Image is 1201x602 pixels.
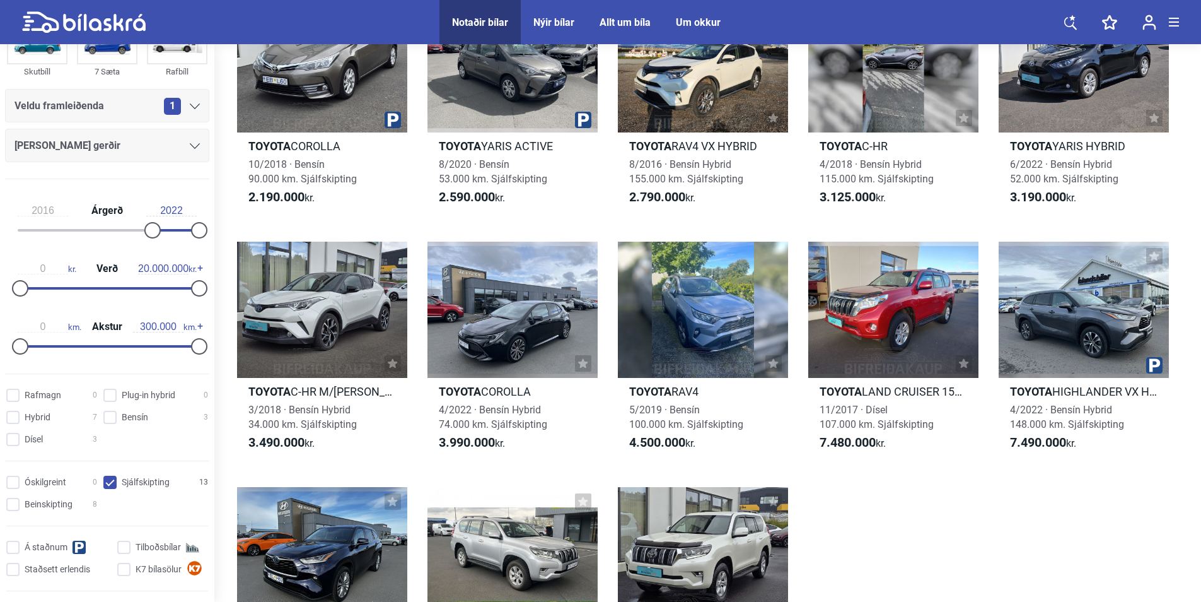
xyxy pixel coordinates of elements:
[237,242,407,462] a: ToyotaC-HR M/[PERSON_NAME]3/2018 · Bensín Hybrid34.000 km. Sjálfskipting3.490.000kr.
[122,411,148,424] span: Bensín
[618,384,788,399] h2: RAV4
[439,435,495,450] b: 3.990.000
[820,385,862,398] b: Toyota
[439,385,481,398] b: Toyota
[1010,158,1118,185] span: 6/2022 · Bensín Hybrid 52.000 km. Sjálfskipting
[248,190,315,205] span: kr.
[427,242,598,462] a: ToyotaCOROLLA4/2022 · Bensín Hybrid74.000 km. Sjálfskipting3.990.000kr.
[237,139,407,153] h2: COROLLA
[25,541,67,554] span: Á staðnum
[618,242,788,462] a: ToyotaRAV45/2019 · Bensín100.000 km. Sjálfskipting4.500.000kr.
[1010,189,1066,204] b: 3.190.000
[999,139,1169,153] h2: YARIS HYBRID
[199,476,208,489] span: 13
[89,322,125,332] span: Akstur
[204,389,208,402] span: 0
[248,435,315,451] span: kr.
[439,435,505,451] span: kr.
[25,498,73,511] span: Beinskipting
[25,411,50,424] span: Hybrid
[248,404,357,430] span: 3/2018 · Bensín Hybrid 34.000 km. Sjálfskipting
[1010,435,1076,451] span: kr.
[18,263,76,274] span: kr.
[820,189,876,204] b: 3.125.000
[93,264,121,274] span: Verð
[452,16,508,28] a: Notaðir bílar
[1010,139,1052,153] b: Toyota
[427,384,598,399] h2: COROLLA
[1142,15,1156,30] img: user-login.svg
[136,563,182,576] span: K7 bílasölur
[77,64,137,79] div: 7 Sæta
[820,190,886,205] span: kr.
[439,189,495,204] b: 2.590.000
[18,321,81,333] span: km.
[122,476,170,489] span: Sjálfskipting
[25,563,90,576] span: Staðsett erlendis
[439,139,481,153] b: Toyota
[15,97,104,115] span: Veldu framleiðenda
[147,64,207,79] div: Rafbíll
[385,112,401,128] img: parking.png
[439,190,505,205] span: kr.
[629,189,685,204] b: 2.790.000
[629,139,671,153] b: Toyota
[1010,435,1066,450] b: 7.490.000
[575,112,591,128] img: parking.png
[248,385,291,398] b: Toyota
[93,433,97,446] span: 3
[427,139,598,153] h2: YARIS ACTIVE
[439,158,547,185] span: 8/2020 · Bensín 53.000 km. Sjálfskipting
[136,541,181,554] span: Tilboðsbílar
[1010,404,1124,430] span: 4/2022 · Bensín Hybrid 148.000 km. Sjálfskipting
[600,16,651,28] a: Allt um bíla
[618,139,788,153] h2: RAV4 VX HYBRID
[629,158,743,185] span: 8/2016 · Bensín Hybrid 155.000 km. Sjálfskipting
[1010,385,1052,398] b: Toyota
[204,411,208,424] span: 3
[248,139,291,153] b: Toyota
[439,404,547,430] span: 4/2022 · Bensín Hybrid 74.000 km. Sjálfskipting
[820,435,876,450] b: 7.480.000
[999,384,1169,399] h2: HIGHLANDER VX HYBRID AWD
[820,435,886,451] span: kr.
[248,435,305,450] b: 3.490.000
[999,242,1169,462] a: ToyotaHIGHLANDER VX HYBRID AWD4/2022 · Bensín Hybrid148.000 km. Sjálfskipting7.490.000kr.
[629,435,695,451] span: kr.
[533,16,574,28] a: Nýir bílar
[820,158,934,185] span: 4/2018 · Bensín Hybrid 115.000 km. Sjálfskipting
[93,498,97,511] span: 8
[133,321,197,333] span: km.
[122,389,175,402] span: Plug-in hybrid
[629,385,671,398] b: Toyota
[808,242,978,462] a: ToyotaLAND CRUISER 150 GX11/2017 · Dísel107.000 km. Sjálfskipting7.480.000kr.
[237,384,407,399] h2: C-HR M/[PERSON_NAME]
[629,404,743,430] span: 5/2019 · Bensín 100.000 km. Sjálfskipting
[164,98,181,115] span: 1
[7,64,67,79] div: Skutbíll
[248,158,357,185] span: 10/2018 · Bensín 90.000 km. Sjálfskipting
[93,476,97,489] span: 0
[629,435,685,450] b: 4.500.000
[93,411,97,424] span: 7
[820,139,862,153] b: Toyota
[248,189,305,204] b: 2.190.000
[1010,190,1076,205] span: kr.
[820,404,934,430] span: 11/2017 · Dísel 107.000 km. Sjálfskipting
[88,206,126,216] span: Árgerð
[676,16,721,28] a: Um okkur
[15,137,120,155] span: [PERSON_NAME] gerðir
[629,190,695,205] span: kr.
[808,384,978,399] h2: LAND CRUISER 150 GX
[25,433,43,446] span: Dísel
[1146,357,1163,374] img: parking.png
[138,263,197,274] span: kr.
[93,389,97,402] span: 0
[25,389,61,402] span: Rafmagn
[25,476,66,489] span: Óskilgreint
[808,139,978,153] h2: C-HR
